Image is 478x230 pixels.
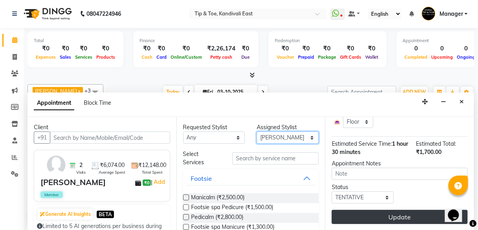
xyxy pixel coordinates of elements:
div: [PERSON_NAME] [40,176,106,188]
span: Services [73,54,94,60]
div: ₹0 [94,44,117,53]
span: Sales [58,54,73,60]
span: Petty cash [208,54,234,60]
span: Average Spent [99,169,126,175]
span: Footsie spa Pedicure (₹1,500.00) [191,203,274,213]
span: Fri [201,89,215,95]
span: Completed [403,54,430,60]
span: +3 [85,87,97,94]
button: Update [332,210,468,224]
span: Total Spent [142,169,163,175]
span: ₹12,148.00 [139,161,167,169]
div: 0 [455,44,478,53]
button: +91 [34,132,50,144]
span: Manicalm (₹2,500.00) [191,193,245,203]
span: Wallet [363,54,381,60]
span: Card [154,54,169,60]
button: Close [456,96,468,108]
span: Gift Cards [338,54,363,60]
div: Status [332,183,394,191]
div: Finance [140,37,252,44]
input: Search by service name [232,152,319,165]
span: Upcoming [430,54,455,60]
div: ₹0 [73,44,94,53]
input: Search by Name/Mobile/Email/Code [50,132,170,144]
span: Cash [140,54,154,60]
span: [PERSON_NAME] [35,88,77,94]
div: Redemption [275,37,381,44]
div: 0 [403,44,430,53]
div: ₹0 [316,44,338,53]
span: Due [239,54,252,60]
span: Manager [439,10,463,18]
input: 2025-10-03 [215,86,254,98]
span: Member [40,191,63,198]
span: ₹6,074.00 [100,161,125,169]
img: Manager [422,7,436,20]
span: Pedicalm (₹2,800.00) [191,213,244,223]
button: ADD NEW [401,87,428,98]
div: ₹0 [363,44,381,53]
button: Footsie [186,171,316,185]
div: Requested Stylist [183,123,245,132]
div: ₹0 [140,44,154,53]
span: Prepaid [296,54,316,60]
span: | [151,177,166,187]
div: Client [34,123,170,132]
div: ₹2,26,174 [204,44,239,53]
span: Estimated Service Time: [332,140,392,147]
span: 2 [79,161,83,169]
img: Interior.png [334,119,341,126]
span: Products [94,54,117,60]
span: Expenses [34,54,58,60]
span: ₹0 [143,180,151,186]
div: ₹0 [275,44,296,53]
input: Search Appointment [327,86,396,98]
div: ₹0 [34,44,58,53]
div: Appointment Notes [332,160,468,168]
span: ADD NEW [403,89,426,95]
span: Visits [76,169,86,175]
iframe: chat widget [445,198,470,222]
span: Ongoing [455,54,478,60]
span: Today [163,86,183,98]
button: Generate AI Insights [38,209,93,220]
div: Footsie [191,174,212,183]
span: BETA [97,211,114,218]
span: Voucher [275,54,296,60]
img: logo [20,3,74,25]
b: 08047224946 [86,3,121,25]
span: Appointment [34,96,74,110]
span: Package [316,54,338,60]
span: Online/Custom [169,54,204,60]
div: ₹0 [296,44,316,53]
a: x [77,88,81,94]
div: ₹0 [154,44,169,53]
a: Add [153,177,166,187]
img: avatar [45,154,68,176]
div: ₹0 [169,44,204,53]
span: Estimated Total: [416,140,456,147]
div: ₹0 [338,44,363,53]
span: Block Time [84,99,111,106]
div: Assigned Stylist [257,123,319,132]
div: ₹0 [58,44,73,53]
div: 0 [430,44,455,53]
div: Total [34,37,117,44]
div: Select Services [177,150,226,167]
span: ₹1,700.00 [416,148,441,156]
div: ₹0 [239,44,252,53]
